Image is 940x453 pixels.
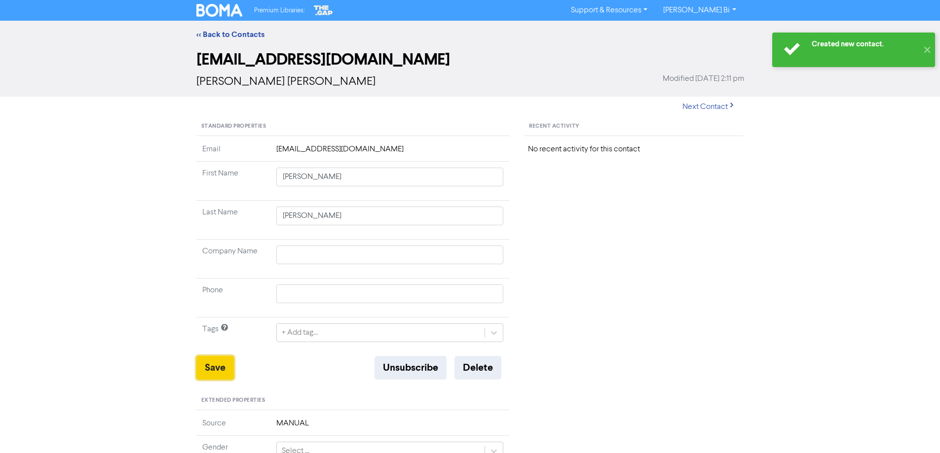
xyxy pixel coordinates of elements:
a: << Back to Contacts [196,30,264,39]
img: The Gap [312,4,334,17]
td: Phone [196,279,270,317]
div: Recent Activity [524,117,744,136]
td: Last Name [196,201,270,240]
iframe: Chat Widget [891,406,940,453]
td: Source [196,418,270,436]
button: Save [196,356,234,380]
td: Company Name [196,240,270,279]
h2: [EMAIL_ADDRESS][DOMAIN_NAME] [196,50,744,69]
td: First Name [196,162,270,201]
td: MANUAL [270,418,510,436]
div: Created new contact. [812,39,918,49]
button: Next Contact [674,97,744,117]
td: Tags [196,317,270,356]
span: Premium Libraries: [254,7,304,14]
div: Extended Properties [196,391,510,410]
span: Modified [DATE] 2:11 pm [663,73,744,85]
td: [EMAIL_ADDRESS][DOMAIN_NAME] [270,143,510,162]
span: [PERSON_NAME] [PERSON_NAME] [196,76,376,88]
button: Delete [454,356,501,380]
a: [PERSON_NAME] Bi [655,2,744,18]
a: Support & Resources [563,2,655,18]
button: Unsubscribe [375,356,447,380]
div: No recent activity for this contact [528,143,740,155]
div: + Add tag... [282,327,318,339]
img: BOMA Logo [196,4,243,17]
div: Standard Properties [196,117,510,136]
td: Email [196,143,270,162]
